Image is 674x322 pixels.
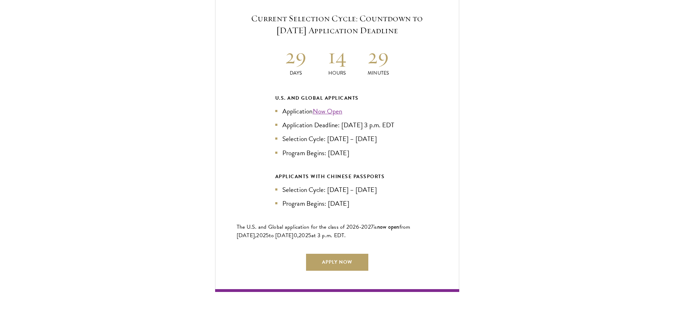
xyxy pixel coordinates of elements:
[374,223,377,231] span: is
[306,254,368,271] a: Apply Now
[371,223,374,231] span: 7
[311,231,346,240] span: at 3 p.m. EDT.
[316,69,358,77] p: Hours
[294,231,297,240] span: 0
[237,12,438,36] h5: Current Selection Cycle: Countdown to [DATE] Application Deadline
[275,69,317,77] p: Days
[359,223,371,231] span: -202
[308,231,311,240] span: 5
[275,43,317,69] h2: 29
[269,231,293,240] span: to [DATE]
[237,223,410,240] span: from [DATE],
[256,231,266,240] span: 202
[275,106,399,116] li: Application
[237,223,356,231] span: The U.S. and Global application for the class of 202
[275,148,399,158] li: Program Begins: [DATE]
[266,231,269,240] span: 5
[275,134,399,144] li: Selection Cycle: [DATE] – [DATE]
[377,223,399,231] span: now open
[275,120,399,130] li: Application Deadline: [DATE] 3 p.m. EDT
[299,231,308,240] span: 202
[275,94,399,103] div: U.S. and Global Applicants
[275,185,399,195] li: Selection Cycle: [DATE] – [DATE]
[358,69,399,77] p: Minutes
[313,106,342,116] a: Now Open
[275,172,399,181] div: APPLICANTS WITH CHINESE PASSPORTS
[297,231,299,240] span: ,
[316,43,358,69] h2: 14
[275,198,399,209] li: Program Begins: [DATE]
[356,223,359,231] span: 6
[358,43,399,69] h2: 29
